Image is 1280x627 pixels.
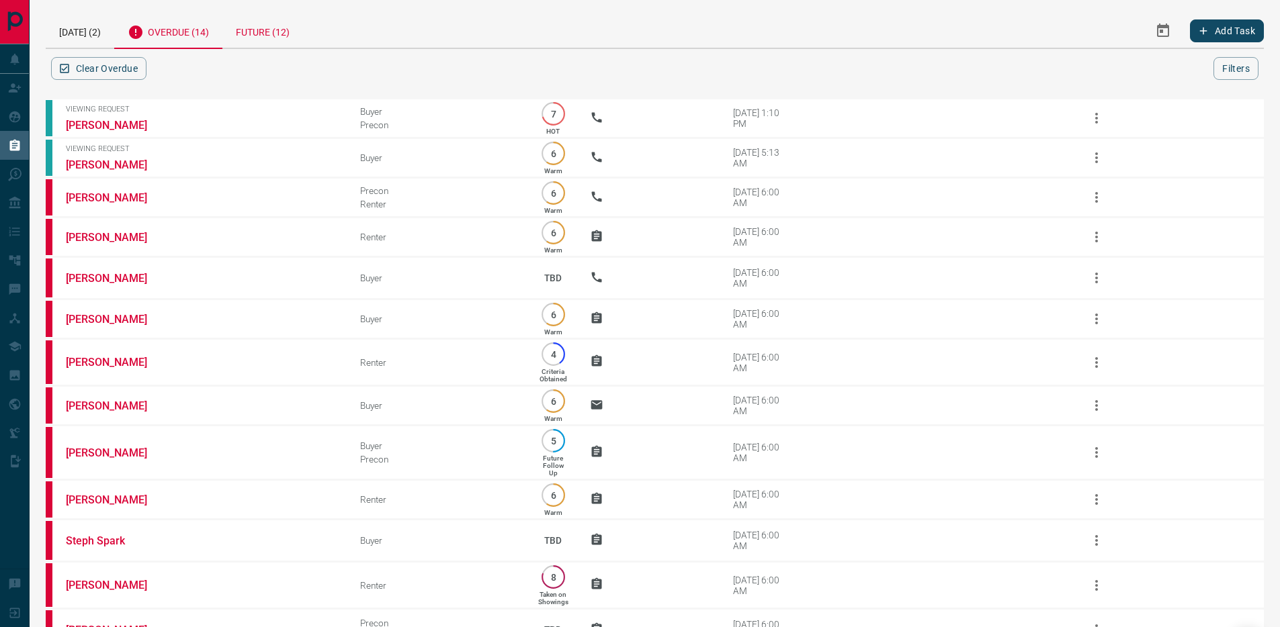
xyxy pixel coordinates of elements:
[360,357,517,368] div: Renter
[360,119,517,130] div: Precon
[360,313,517,324] div: Buyer
[66,119,167,132] a: [PERSON_NAME]
[544,509,562,516] p: Warm
[360,232,517,242] div: Renter
[1147,15,1179,47] button: Select Date Range
[543,454,564,477] p: Future Follow Up
[360,152,517,163] div: Buyer
[546,128,560,135] p: HOT
[548,572,558,582] p: 8
[46,13,114,48] div: [DATE] (2)
[46,140,52,176] div: condos.ca
[548,309,558,320] p: 6
[548,148,558,158] p: 6
[46,301,52,337] div: property.ca
[548,349,558,359] p: 4
[46,340,52,384] div: property.ca
[66,313,167,326] a: [PERSON_NAME]
[66,356,167,369] a: [PERSON_NAME]
[66,105,340,113] span: Viewing Request
[46,521,52,560] div: property.ca
[733,147,790,168] div: [DATE] 5:13 AM
[548,109,558,119] p: 7
[733,442,790,463] div: [DATE] 6:00 AM
[733,530,790,551] div: [DATE] 6:00 AM
[360,400,517,411] div: Buyer
[1213,57,1258,80] button: Filters
[733,352,790,373] div: [DATE] 6:00 AM
[66,191,167,204] a: [PERSON_NAME]
[548,188,558,198] p: 6
[733,395,790,416] div: [DATE] 6:00 AM
[66,446,167,459] a: [PERSON_NAME]
[222,13,303,48] div: Future (12)
[733,187,790,208] div: [DATE] 6:00 AM
[46,387,52,424] div: property.ca
[46,219,52,255] div: property.ca
[66,493,167,506] a: [PERSON_NAME]
[733,107,790,129] div: [DATE] 1:10 PM
[544,207,562,214] p: Warm
[1190,19,1264,42] button: Add Task
[536,522,570,559] p: TBD
[360,199,517,209] div: Renter
[548,490,558,500] p: 6
[360,535,517,546] div: Buyer
[544,246,562,254] p: Warm
[46,427,52,478] div: property.ca
[46,563,52,607] div: property.ca
[46,258,52,297] div: property.ca
[733,308,790,330] div: [DATE] 6:00 AM
[548,396,558,406] p: 6
[66,158,167,171] a: [PERSON_NAME]
[548,228,558,238] p: 6
[360,106,517,117] div: Buyer
[66,399,167,412] a: [PERSON_NAME]
[360,580,517,591] div: Renter
[360,185,517,196] div: Precon
[360,454,517,465] div: Precon
[66,144,340,153] span: Viewing Request
[544,167,562,175] p: Warm
[66,231,167,244] a: [PERSON_NAME]
[66,579,167,591] a: [PERSON_NAME]
[360,494,517,505] div: Renter
[66,272,167,285] a: [PERSON_NAME]
[46,100,52,136] div: condos.ca
[733,226,790,248] div: [DATE] 6:00 AM
[538,591,568,606] p: Taken on Showings
[540,368,567,383] p: Criteria Obtained
[46,179,52,215] div: property.ca
[733,489,790,510] div: [DATE] 6:00 AM
[360,440,517,451] div: Buyer
[66,534,167,547] a: Steph Spark
[46,481,52,518] div: property.ca
[544,415,562,422] p: Warm
[114,13,222,49] div: Overdue (14)
[544,328,562,336] p: Warm
[536,260,570,296] p: TBD
[360,273,517,283] div: Buyer
[733,267,790,289] div: [DATE] 6:00 AM
[51,57,146,80] button: Clear Overdue
[733,575,790,596] div: [DATE] 6:00 AM
[548,436,558,446] p: 5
